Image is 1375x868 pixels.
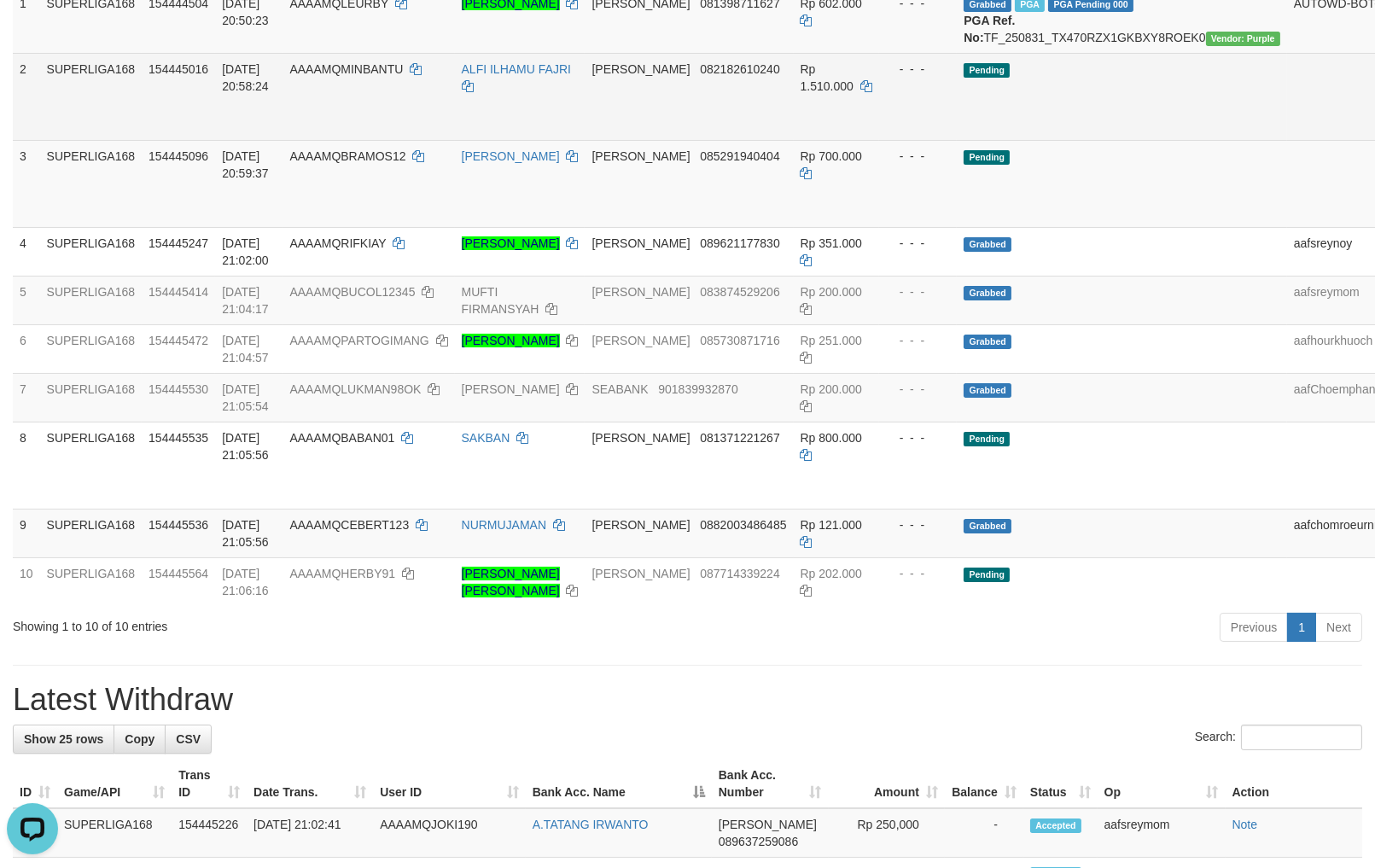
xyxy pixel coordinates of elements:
th: Balance: activate to sort column ascending [945,760,1023,808]
span: [PERSON_NAME] [591,285,690,299]
td: SUPERLIGA168 [40,373,143,422]
span: [DATE] 21:05:56 [222,431,269,462]
td: 8 [13,422,40,509]
span: 154445096 [149,149,208,163]
span: 154445536 [149,518,208,532]
a: Previous [1220,613,1288,642]
span: Copy [125,732,154,746]
a: Copy [114,725,166,754]
span: 154445247 [149,236,208,250]
td: - [945,808,1023,858]
span: [DATE] 21:02:00 [222,236,269,267]
span: Pending [964,63,1010,78]
div: Showing 1 to 10 of 10 entries [13,611,560,635]
span: Copy 089621177830 to clipboard [700,236,779,250]
span: Show 25 rows [24,732,103,746]
span: Grabbed [964,383,1011,398]
span: [DATE] 21:04:17 [222,285,269,316]
th: Trans ID: activate to sort column ascending [172,760,247,808]
span: [PERSON_NAME] [591,518,690,532]
span: AAAAMQMINBANTU [289,62,403,76]
span: 154445564 [149,567,208,580]
span: Grabbed [964,237,1011,252]
td: 154445226 [172,808,247,858]
span: Copy 081371221267 to clipboard [700,431,779,445]
td: SUPERLIGA168 [40,324,143,373]
th: User ID: activate to sort column ascending [373,760,526,808]
td: 7 [13,373,40,422]
td: 9 [13,509,40,557]
th: Amount: activate to sort column ascending [829,760,945,808]
td: SUPERLIGA168 [40,53,143,140]
button: Open LiveChat chat widget [7,7,58,58]
span: 154445535 [149,431,208,445]
span: AAAAMQRIFKIAY [289,236,386,250]
span: SEABANK [591,382,648,396]
td: AAAAMQJOKI190 [373,808,526,858]
td: SUPERLIGA168 [40,422,143,509]
span: Rp 251.000 [801,334,862,347]
span: AAAAMQPARTOGIMANG [289,334,428,347]
span: Pending [964,568,1010,582]
th: Date Trans.: activate to sort column ascending [247,760,373,808]
span: Grabbed [964,335,1011,349]
span: Vendor URL: https://trx4.1velocity.biz [1206,32,1280,46]
td: [DATE] 21:02:41 [247,808,373,858]
td: 3 [13,140,40,227]
span: Copy 087714339224 to clipboard [700,567,779,580]
span: [DATE] 20:58:24 [222,62,269,93]
a: [PERSON_NAME] [462,236,560,250]
span: [PERSON_NAME] [591,236,690,250]
span: [PERSON_NAME] [591,334,690,347]
span: [DATE] 21:04:57 [222,334,269,364]
a: CSV [165,725,212,754]
div: - - - [886,148,951,165]
a: [PERSON_NAME] [PERSON_NAME] [462,567,560,597]
label: Search: [1195,725,1362,750]
span: Rp 200.000 [801,382,862,396]
input: Search: [1241,725,1362,750]
span: [PERSON_NAME] [591,431,690,445]
span: Accepted [1030,818,1081,833]
a: ALFI ILHAMU FAJRI [462,62,571,76]
td: 6 [13,324,40,373]
td: 2 [13,53,40,140]
span: [DATE] 20:59:37 [222,149,269,180]
td: SUPERLIGA168 [40,140,143,227]
span: 154445530 [149,382,208,396]
b: PGA Ref. No: [964,14,1015,44]
span: AAAAMQCEBERT123 [289,518,409,532]
h1: Latest Withdraw [13,683,1362,717]
th: Game/API: activate to sort column ascending [57,760,172,808]
div: - - - [886,429,951,446]
span: [DATE] 21:05:54 [222,382,269,413]
span: [PERSON_NAME] [719,818,817,831]
th: Bank Acc. Name: activate to sort column descending [526,760,712,808]
span: Pending [964,432,1010,446]
span: Copy 085291940404 to clipboard [700,149,779,163]
a: Note [1232,818,1258,831]
div: - - - [886,61,951,78]
td: SUPERLIGA168 [57,808,172,858]
div: - - - [886,516,951,533]
th: Op: activate to sort column ascending [1098,760,1226,808]
a: [PERSON_NAME] [462,382,560,396]
span: Copy 082182610240 to clipboard [700,62,779,76]
span: Copy 901839932870 to clipboard [658,382,737,396]
td: SUPERLIGA168 [40,276,143,324]
span: [PERSON_NAME] [591,567,690,580]
th: Bank Acc. Number: activate to sort column ascending [712,760,829,808]
td: SUPERLIGA168 [40,509,143,557]
a: A.TATANG IRWANTO [533,818,649,831]
span: CSV [176,732,201,746]
span: Copy 089637259086 to clipboard [719,835,798,848]
span: AAAAMQHERBY91 [289,567,395,580]
span: Rp 1.510.000 [801,62,854,93]
span: Copy 085730871716 to clipboard [700,334,779,347]
span: Rp 351.000 [801,236,862,250]
th: ID: activate to sort column ascending [13,760,57,808]
span: [PERSON_NAME] [591,62,690,76]
td: SUPERLIGA168 [40,557,143,606]
span: Rp 700.000 [801,149,862,163]
span: [PERSON_NAME] [591,149,690,163]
